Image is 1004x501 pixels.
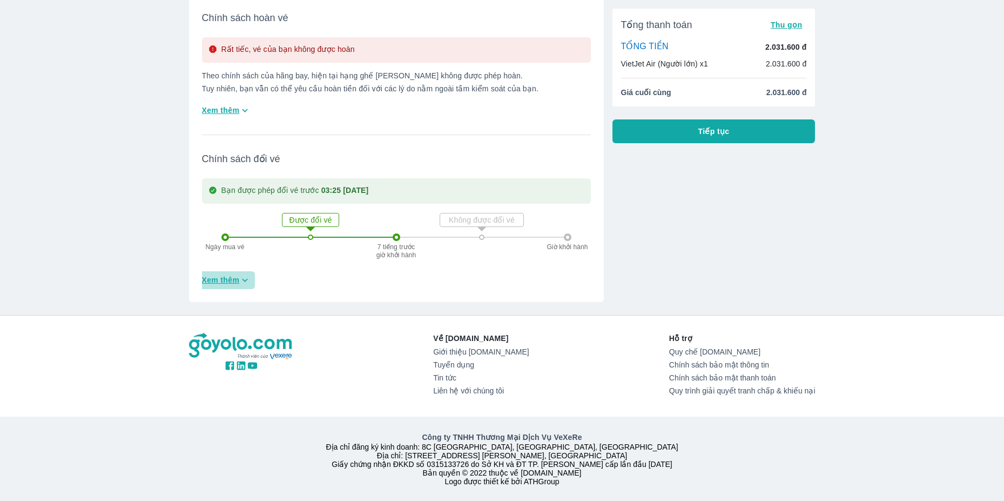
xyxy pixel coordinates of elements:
button: Tiếp tục [612,119,816,143]
span: Thu gọn [771,21,803,29]
p: Hỗ trợ [669,333,816,344]
p: Ngày mua vé [201,243,250,251]
p: VietJet Air (Người lớn) x1 [621,58,708,69]
p: 2.031.600 đ [766,58,807,69]
span: Xem thêm [202,275,240,285]
p: Giờ khởi hành [543,243,592,251]
a: Chính sách bảo mật thông tin [669,360,816,369]
span: Chính sách hoàn vé [202,11,591,24]
p: Không được đổi vé [441,215,522,225]
a: Tin tức [433,373,529,382]
a: Tuyển dụng [433,360,529,369]
p: 7 tiếng trước giờ khởi hành [375,243,418,258]
img: logo [189,333,294,360]
strong: 03:25 [DATE] [321,186,369,195]
span: Tổng thanh toán [621,18,692,31]
div: Địa chỉ đăng ký kinh doanh: 8C [GEOGRAPHIC_DATA], [GEOGRAPHIC_DATA], [GEOGRAPHIC_DATA] Địa chỉ: [... [183,432,822,486]
span: Giá cuối cùng [621,87,671,98]
span: Xem thêm [202,105,240,116]
button: Xem thêm [198,102,255,119]
p: Rất tiếc, vé của bạn không được hoàn [221,44,355,56]
p: Theo chính sách của hãng bay, hiện tại hạng ghế [PERSON_NAME] không được phép hoàn. Tuy nhiên, bạ... [202,71,591,93]
p: Công ty TNHH Thương Mại Dịch Vụ VeXeRe [191,432,813,443]
button: Xem thêm [198,271,255,289]
p: TỔNG TIỀN [621,41,669,53]
span: Tiếp tục [698,126,730,137]
span: 2.031.600 đ [766,87,807,98]
p: Về [DOMAIN_NAME] [433,333,529,344]
a: Quy chế [DOMAIN_NAME] [669,348,816,356]
span: Chính sách đổi vé [202,152,591,165]
p: 2.031.600 đ [765,42,806,52]
a: Quy trình giải quyết tranh chấp & khiếu nại [669,386,816,395]
a: Chính sách bảo mật thanh toán [669,373,816,382]
button: Thu gọn [766,17,807,32]
p: Bạn được phép đổi vé trước [221,185,369,197]
a: Giới thiệu [DOMAIN_NAME] [433,348,529,356]
p: Được đổi vé [284,215,338,225]
a: Liên hệ với chúng tôi [433,386,529,395]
